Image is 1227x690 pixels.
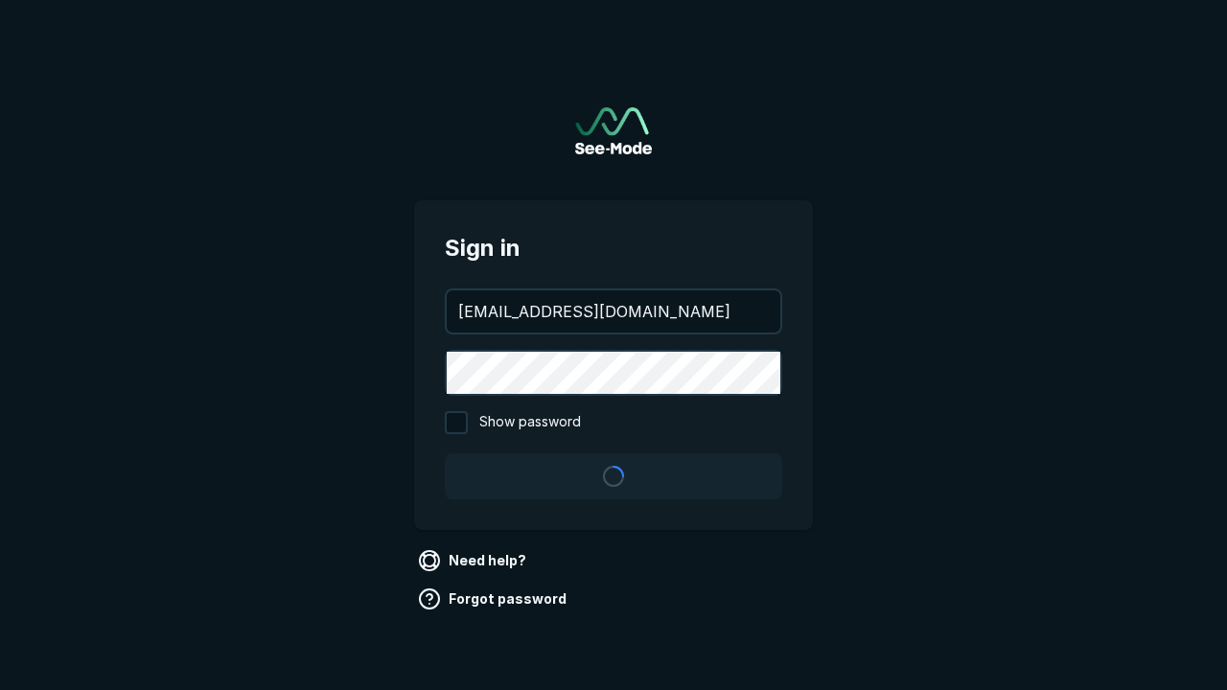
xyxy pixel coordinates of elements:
a: Forgot password [414,584,574,614]
a: Need help? [414,545,534,576]
span: Show password [479,411,581,434]
span: Sign in [445,231,782,265]
a: Go to sign in [575,107,652,154]
img: See-Mode Logo [575,107,652,154]
input: your@email.com [447,290,780,333]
